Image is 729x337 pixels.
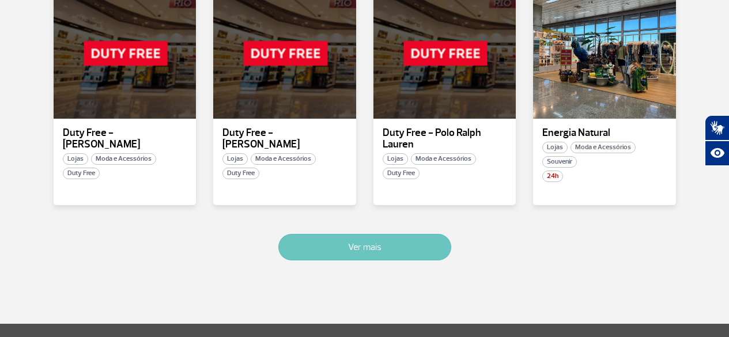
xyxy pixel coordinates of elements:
span: Lojas [222,153,248,165]
p: Duty Free - [PERSON_NAME] [63,127,187,150]
div: Plugin de acessibilidade da Hand Talk. [705,115,729,166]
span: Moda e Acessórios [251,153,316,165]
p: Energia Natural [542,127,667,139]
span: Lojas [542,142,568,153]
p: Duty Free - [PERSON_NAME] [222,127,347,150]
span: Moda e Acessórios [411,153,476,165]
span: Lojas [383,153,408,165]
span: Duty Free [383,168,420,179]
span: Duty Free [222,168,259,179]
span: Lojas [63,153,88,165]
button: Abrir recursos assistivos. [705,141,729,166]
p: Duty Free - Polo Ralph Lauren [383,127,507,150]
span: Moda e Acessórios [91,153,156,165]
span: Duty Free [63,168,100,179]
span: Souvenir [542,156,577,168]
span: Moda e Acessórios [571,142,636,153]
button: Ver mais [278,234,451,260]
button: Abrir tradutor de língua de sinais. [705,115,729,141]
span: 24h [542,171,563,182]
